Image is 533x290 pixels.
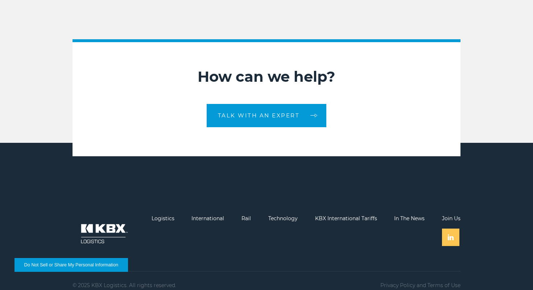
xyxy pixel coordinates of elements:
[427,282,460,289] a: Terms of Use
[73,216,134,252] img: kbx logo
[417,282,426,289] span: and
[241,215,251,222] a: Rail
[442,215,460,222] a: Join Us
[191,215,224,222] a: International
[218,113,300,118] span: Talk With An Expert
[73,282,176,288] p: © 2025 KBX Logistics. All rights reserved.
[73,68,460,86] h2: How can we help?
[268,215,298,222] a: Technology
[15,258,128,272] button: Do Not Sell or Share My Personal Information
[207,104,327,127] a: Talk With An Expert arrow arrow
[152,215,174,222] a: Logistics
[315,215,377,222] a: KBX International Tariffs
[380,282,415,289] a: Privacy Policy
[394,215,425,222] a: In The News
[448,234,454,240] img: Linkedin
